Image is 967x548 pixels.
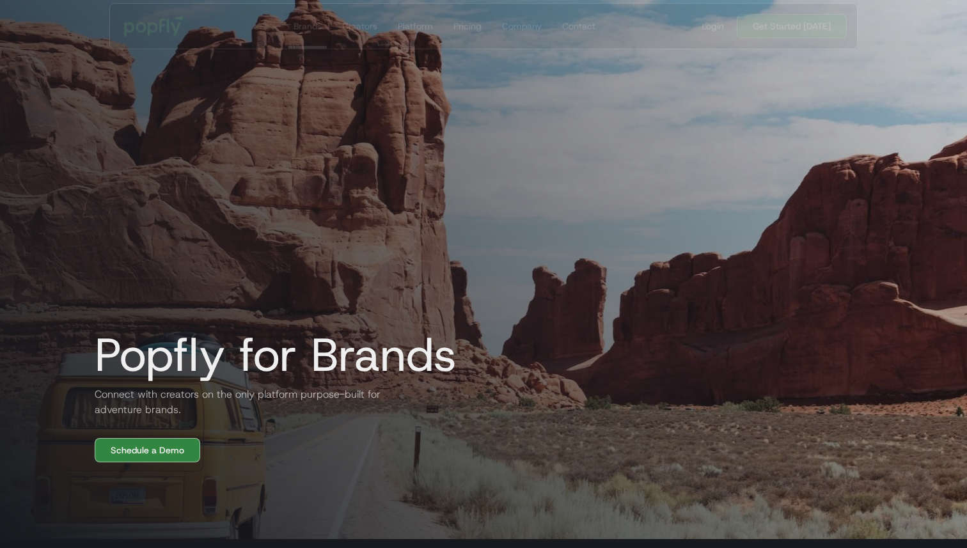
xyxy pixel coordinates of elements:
[393,4,438,49] a: Platform
[294,20,322,33] div: Brands
[84,387,391,418] h2: Connect with creators on the only platform purpose-built for adventure brands.
[453,20,482,33] div: Pricing
[337,4,382,49] a: Creators
[342,20,377,33] div: Creators
[288,4,327,49] a: Brands
[398,20,433,33] div: Platform
[702,20,724,33] div: Login
[562,20,595,33] div: Contact
[557,4,601,49] a: Contact
[448,4,487,49] a: Pricing
[84,329,457,380] h1: Popfly for Brands
[696,20,729,33] a: Login
[497,4,547,49] a: Company
[115,7,198,45] a: home
[502,20,542,33] div: Company
[737,14,847,38] a: Get Started [DATE]
[95,438,200,462] a: Schedule a Demo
